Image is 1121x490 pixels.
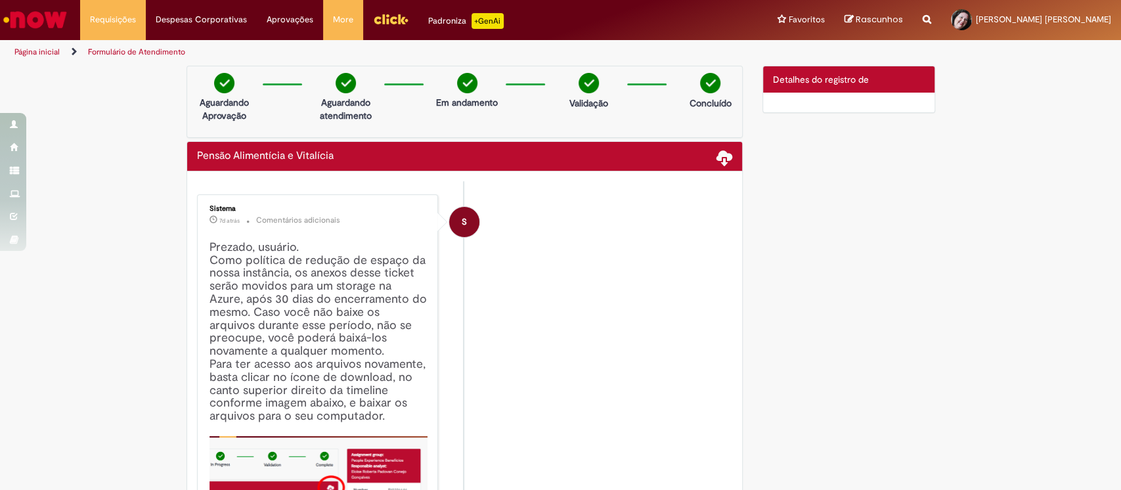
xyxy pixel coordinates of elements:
[789,13,825,26] span: Favoritos
[569,97,608,110] p: Validação
[209,205,428,213] div: Sistema
[90,13,136,26] span: Requisições
[314,96,378,122] p: Aguardando atendimento
[156,13,247,26] span: Despesas Corporativas
[579,73,599,93] img: check-circle-green.png
[88,47,185,57] a: Formulário de Atendimento
[214,73,234,93] img: check-circle-green.png
[1,7,69,33] img: ServiceNow
[845,14,903,26] a: Rascunhos
[472,13,504,29] p: +GenAi
[219,217,240,225] span: 7d atrás
[267,13,313,26] span: Aprovações
[192,96,256,122] p: Aguardando Aprovação
[10,40,737,64] ul: Trilhas de página
[373,9,408,29] img: click_logo_yellow_360x200.png
[336,73,356,93] img: check-circle-green.png
[333,13,353,26] span: More
[449,207,479,237] div: System
[716,149,732,165] span: Baixar anexos
[700,73,720,93] img: check-circle-green.png
[219,217,240,225] time: 22/08/2025 00:51:50
[428,13,504,29] div: Padroniza
[773,74,869,85] span: Detalhes do registro de
[256,215,340,226] small: Comentários adicionais
[436,96,498,109] p: Em andamento
[462,206,467,238] span: S
[14,47,60,57] a: Página inicial
[197,150,334,162] h2: Pensão Alimentícia e Vitalícia Histórico de tíquete
[457,73,477,93] img: check-circle-green.png
[976,14,1111,25] span: [PERSON_NAME] [PERSON_NAME]
[856,13,903,26] span: Rascunhos
[689,97,731,110] p: Concluído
